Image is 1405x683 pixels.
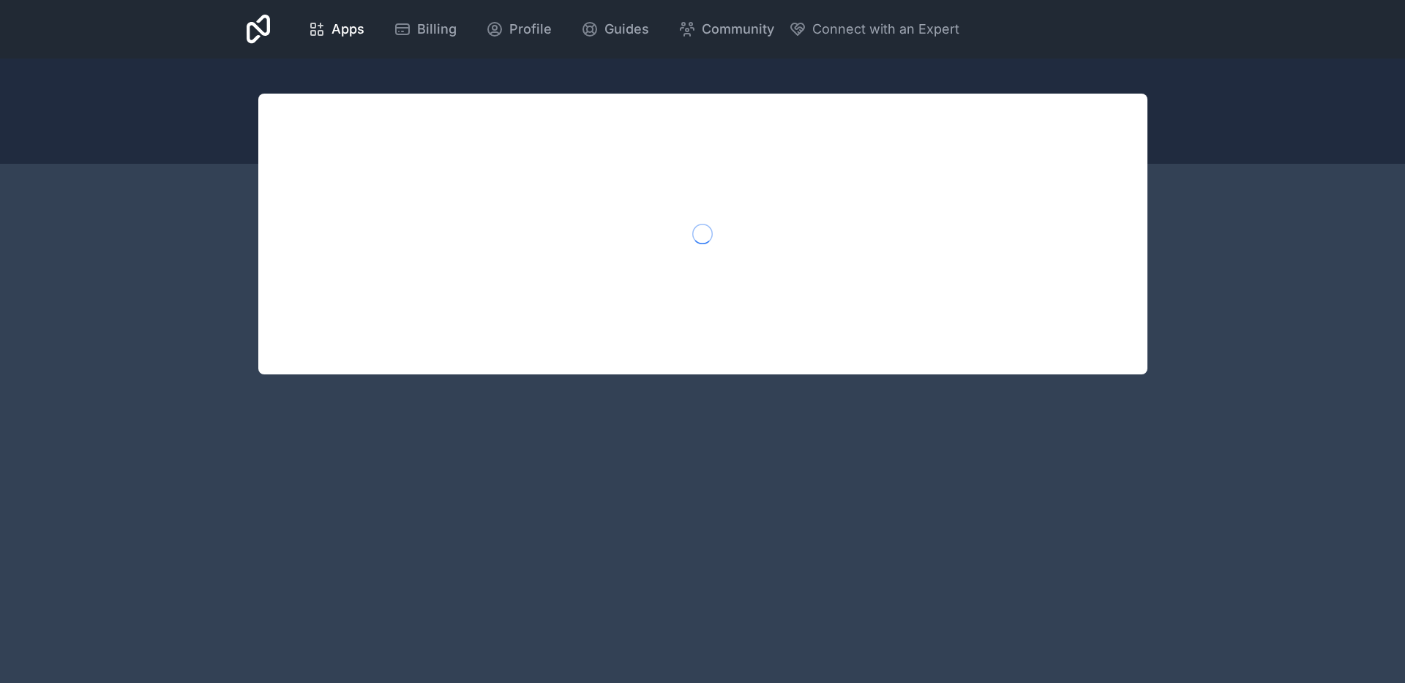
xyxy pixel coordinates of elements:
a: Apps [296,13,376,45]
span: Billing [417,19,457,39]
a: Profile [474,13,563,45]
a: Community [667,13,786,45]
span: Apps [331,19,364,39]
span: Connect with an Expert [812,19,959,39]
span: Profile [509,19,552,39]
span: Community [702,19,774,39]
button: Connect with an Expert [789,19,959,39]
a: Guides [569,13,661,45]
a: Billing [382,13,468,45]
span: Guides [604,19,649,39]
